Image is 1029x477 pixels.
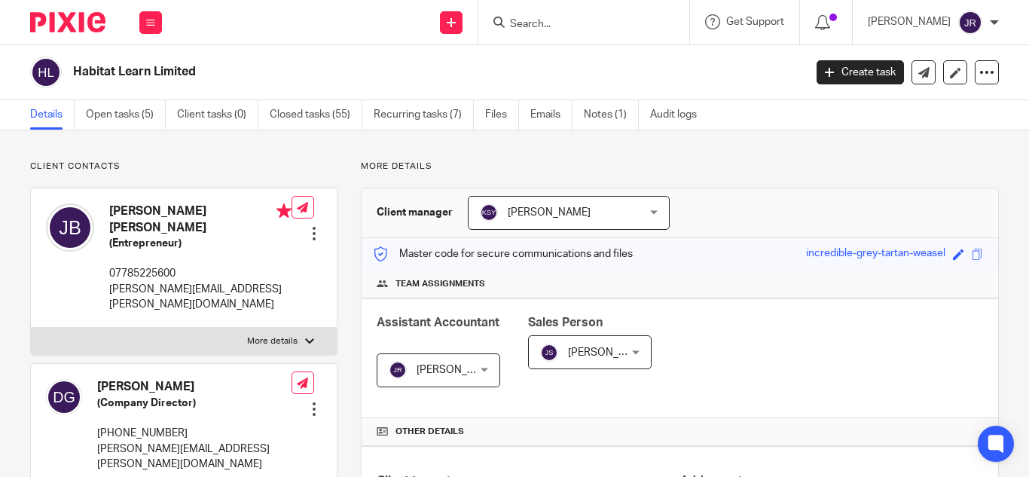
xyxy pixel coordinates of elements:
[508,207,591,218] span: [PERSON_NAME]
[480,203,498,222] img: svg%3E
[568,347,651,358] span: [PERSON_NAME]
[97,442,292,472] p: [PERSON_NAME][EMAIL_ADDRESS][PERSON_NAME][DOMAIN_NAME]
[417,365,499,375] span: [PERSON_NAME]
[30,100,75,130] a: Details
[395,278,485,290] span: Team assignments
[97,396,292,411] h5: (Company Director)
[30,161,337,173] p: Client contacts
[361,161,999,173] p: More details
[46,203,94,252] img: svg%3E
[377,316,499,329] span: Assistant Accountant
[46,379,82,415] img: svg%3E
[177,100,258,130] a: Client tasks (0)
[377,205,453,220] h3: Client manager
[958,11,982,35] img: svg%3E
[109,282,292,313] p: [PERSON_NAME][EMAIL_ADDRESS][PERSON_NAME][DOMAIN_NAME]
[276,203,292,219] i: Primary
[389,361,407,379] img: svg%3E
[508,18,644,32] input: Search
[528,316,603,329] span: Sales Person
[270,100,362,130] a: Closed tasks (55)
[73,64,650,80] h2: Habitat Learn Limited
[30,12,105,32] img: Pixie
[373,246,633,261] p: Master code for secure communications and files
[485,100,519,130] a: Files
[109,203,292,236] h4: [PERSON_NAME] [PERSON_NAME]
[540,344,558,362] img: svg%3E
[395,426,464,438] span: Other details
[109,236,292,251] h5: (Entrepreneur)
[109,266,292,281] p: 07785225600
[30,57,62,88] img: svg%3E
[806,246,945,263] div: incredible-grey-tartan-weasel
[86,100,166,130] a: Open tasks (5)
[97,379,292,395] h4: [PERSON_NAME]
[247,335,298,347] p: More details
[97,426,292,441] p: [PHONE_NUMBER]
[374,100,474,130] a: Recurring tasks (7)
